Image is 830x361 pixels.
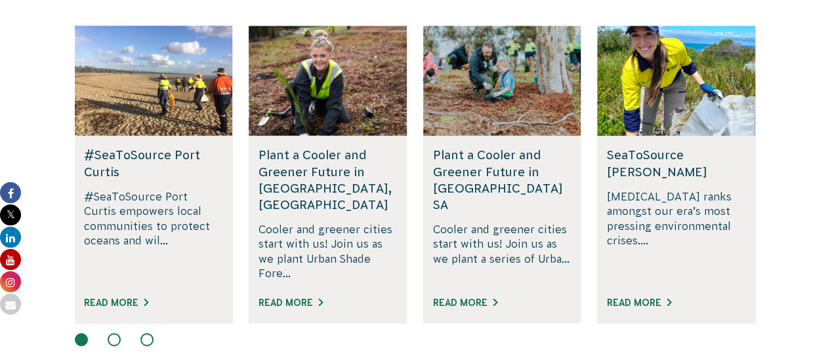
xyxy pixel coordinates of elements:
[607,189,745,281] p: [MEDICAL_DATA] ranks amongst our era’s most pressing environmental crises....
[84,147,222,180] h5: #SeaToSource Port Curtis
[607,297,671,308] a: Read More
[433,222,571,281] p: Cooler and greener cities start with us! Join us as we plant a series of Urba...
[259,147,397,213] h5: Plant a Cooler and Greener Future in [GEOGRAPHIC_DATA], [GEOGRAPHIC_DATA]
[259,297,323,308] a: Read More
[259,222,397,281] p: Cooler and greener cities start with us! Join us as we plant Urban Shade Fore...
[84,189,222,281] p: #SeaToSource Port Curtis empowers local communities to protect oceans and wil...
[84,297,148,308] a: Read More
[433,297,497,308] a: Read More
[607,147,745,180] h5: SeaToSource [PERSON_NAME]
[433,147,571,213] h5: Plant a Cooler and Greener Future in [GEOGRAPHIC_DATA] SA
